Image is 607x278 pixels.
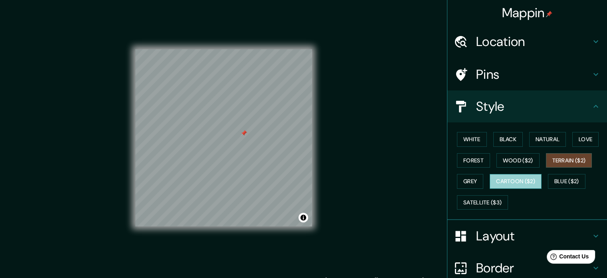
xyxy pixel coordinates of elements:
h4: Mappin [502,5,553,21]
button: Terrain ($2) [546,153,592,168]
button: Love [572,132,599,147]
div: Layout [447,220,607,252]
button: Blue ($2) [548,174,585,189]
button: White [457,132,487,147]
button: Forest [457,153,490,168]
h4: Location [476,34,591,50]
button: Toggle attribution [299,213,308,222]
button: Grey [457,174,483,189]
button: Satellite ($3) [457,195,508,210]
button: Natural [529,132,566,147]
canvas: Map [135,49,312,226]
h4: Pins [476,66,591,82]
div: Pins [447,58,607,90]
h4: Layout [476,228,591,244]
h4: Style [476,98,591,114]
button: Black [493,132,523,147]
div: Location [447,26,607,58]
button: Cartoon ($2) [490,174,542,189]
div: Style [447,90,607,122]
iframe: Help widget launcher [536,247,598,269]
h4: Border [476,260,591,276]
button: Wood ($2) [496,153,540,168]
img: pin-icon.png [546,11,552,17]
